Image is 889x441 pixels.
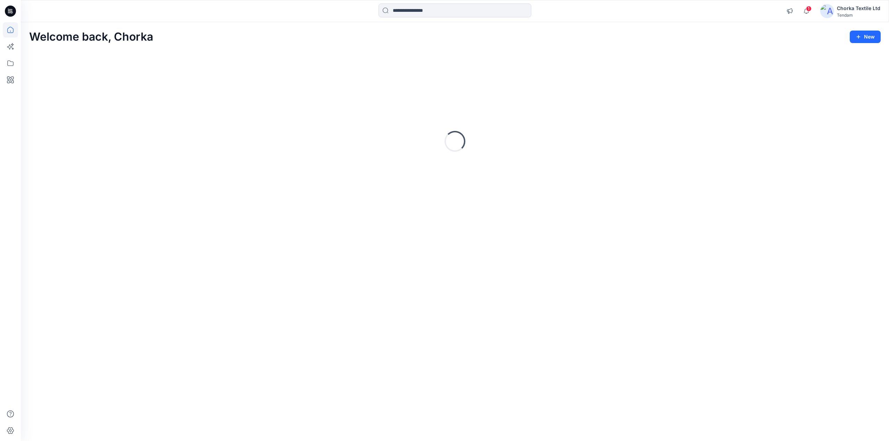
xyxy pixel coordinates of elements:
img: avatar [820,4,834,18]
h2: Welcome back, Chorka [29,31,153,43]
div: Tendam [837,13,880,18]
div: Chorka Textile Ltd [837,4,880,13]
button: New [850,31,881,43]
span: 1 [806,6,812,11]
